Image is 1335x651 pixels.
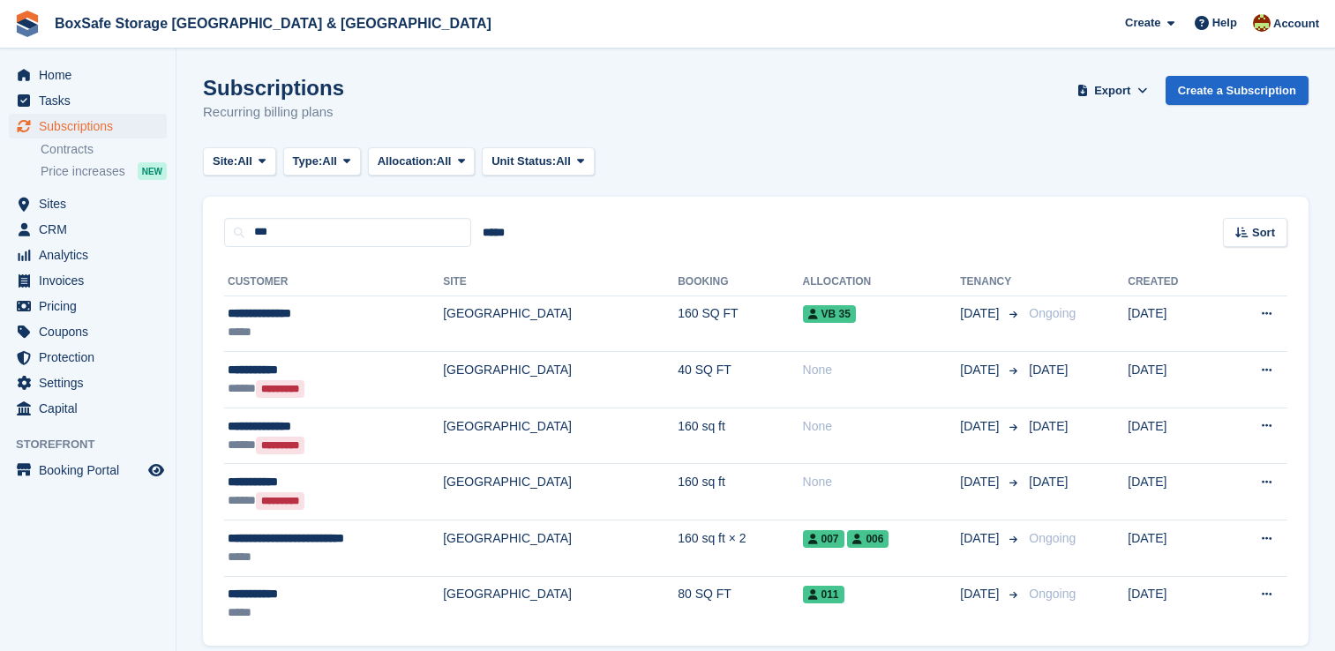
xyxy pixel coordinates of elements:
a: menu [9,345,167,370]
span: Pricing [39,294,145,318]
span: Type: [293,153,323,170]
h1: Subscriptions [203,76,344,100]
span: [DATE] [1029,475,1068,489]
a: menu [9,370,167,395]
td: [GEOGRAPHIC_DATA] [443,576,678,632]
a: menu [9,191,167,216]
div: None [803,417,961,436]
span: Sites [39,191,145,216]
td: 160 SQ FT [678,296,802,352]
td: [DATE] [1128,352,1219,408]
span: [DATE] [960,529,1002,548]
th: Created [1128,268,1219,296]
th: Site [443,268,678,296]
span: Invoices [39,268,145,293]
a: menu [9,114,167,138]
div: None [803,361,961,379]
td: [GEOGRAPHIC_DATA] [443,408,678,464]
p: Recurring billing plans [203,102,344,123]
th: Allocation [803,268,961,296]
span: [DATE] [1029,419,1068,433]
span: 006 [847,530,889,548]
a: BoxSafe Storage [GEOGRAPHIC_DATA] & [GEOGRAPHIC_DATA] [48,9,499,38]
a: Create a Subscription [1166,76,1309,105]
a: menu [9,63,167,87]
th: Booking [678,268,802,296]
span: All [556,153,571,170]
th: Tenancy [960,268,1022,296]
td: 160 sq ft × 2 [678,520,802,577]
button: Type: All [283,147,361,176]
span: Protection [39,345,145,370]
span: Ongoing [1029,587,1076,601]
span: 011 [803,586,844,603]
span: [DATE] [1029,363,1068,377]
td: [GEOGRAPHIC_DATA] [443,296,678,352]
td: [DATE] [1128,520,1219,577]
span: Allocation: [378,153,437,170]
span: Booking Portal [39,458,145,483]
span: Subscriptions [39,114,145,138]
button: Unit Status: All [482,147,594,176]
span: All [322,153,337,170]
img: Kim [1253,14,1271,32]
td: 160 sq ft [678,408,802,464]
span: Site: [213,153,237,170]
img: stora-icon-8386f47178a22dfd0bd8f6a31ec36ba5ce8667c1dd55bd0f319d3a0aa187defe.svg [14,11,41,37]
td: 80 SQ FT [678,576,802,632]
td: [GEOGRAPHIC_DATA] [443,520,678,577]
button: Site: All [203,147,276,176]
a: menu [9,88,167,113]
span: [DATE] [960,417,1002,436]
span: Ongoing [1029,531,1076,545]
a: menu [9,243,167,267]
td: [GEOGRAPHIC_DATA] [443,464,678,520]
span: Sort [1252,224,1275,242]
div: None [803,473,961,491]
td: [DATE] [1128,408,1219,464]
a: menu [9,319,167,344]
td: 160 sq ft [678,464,802,520]
span: [DATE] [960,473,1002,491]
a: Price increases NEW [41,161,167,181]
td: [DATE] [1128,296,1219,352]
a: Contracts [41,141,167,158]
span: Help [1212,14,1237,32]
button: Export [1074,76,1151,105]
td: [DATE] [1128,464,1219,520]
span: 007 [803,530,844,548]
a: menu [9,396,167,421]
a: menu [9,294,167,318]
a: menu [9,458,167,483]
span: Storefront [16,436,176,453]
td: [GEOGRAPHIC_DATA] [443,352,678,408]
td: [DATE] [1128,576,1219,632]
span: Tasks [39,88,145,113]
th: Customer [224,268,443,296]
span: Export [1094,82,1130,100]
span: Create [1125,14,1160,32]
span: [DATE] [960,304,1002,323]
td: 40 SQ FT [678,352,802,408]
span: [DATE] [960,361,1002,379]
span: Ongoing [1029,306,1076,320]
span: Coupons [39,319,145,344]
span: All [437,153,452,170]
span: Price increases [41,163,125,180]
div: NEW [138,162,167,180]
span: Settings [39,370,145,395]
span: Unit Status: [491,153,556,170]
span: VB 35 [803,305,856,323]
span: Account [1273,15,1319,33]
span: [DATE] [960,585,1002,603]
span: All [237,153,252,170]
a: Preview store [146,460,167,481]
a: menu [9,217,167,242]
span: Home [39,63,145,87]
a: menu [9,268,167,293]
button: Allocation: All [368,147,476,176]
span: Capital [39,396,145,421]
span: Analytics [39,243,145,267]
span: CRM [39,217,145,242]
